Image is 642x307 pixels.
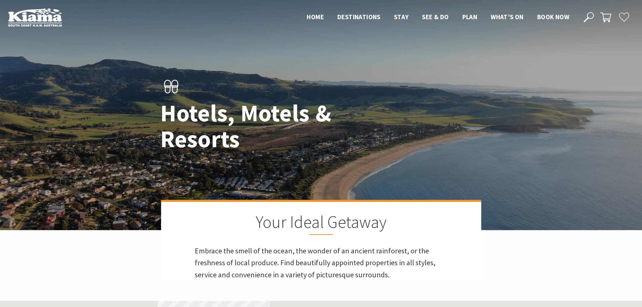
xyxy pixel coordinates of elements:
[337,13,380,21] span: Destinations
[8,8,62,27] img: Kiama Logo
[195,212,448,235] h2: Your Ideal Getaway
[537,13,569,21] span: Book now
[462,13,478,21] span: Plan
[394,13,409,21] span: Stay
[491,13,524,21] span: What’s On
[195,245,448,281] p: Embrace the smell of the ocean, the wonder of an ancient rainforest, or the freshness of local pr...
[160,100,351,152] h1: Hotels, Motels & Resorts
[422,13,449,21] span: See & Do
[307,13,324,21] span: Home
[300,12,576,23] nav: Main Menu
